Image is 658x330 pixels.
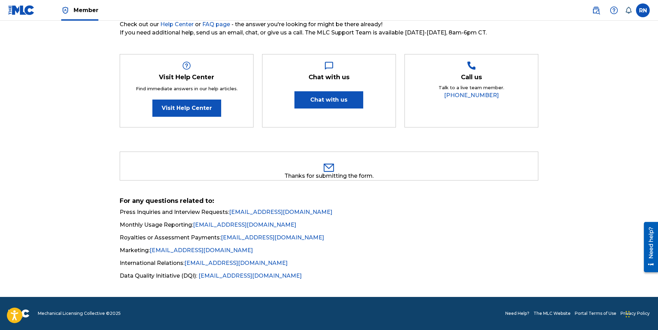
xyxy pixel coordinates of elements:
span: Mechanical Licensing Collective © 2025 [38,310,121,317]
a: [PHONE_NUMBER] [444,92,499,99]
img: search [592,6,600,14]
button: Chat with us [294,91,363,109]
div: Help [607,3,621,17]
iframe: Resource Center [639,219,658,275]
h5: Chat with us [309,73,349,81]
img: Help Box Image [467,61,476,70]
li: Monthly Usage Reporting: [120,221,538,233]
a: [EMAIL_ADDRESS][DOMAIN_NAME] [150,247,253,254]
img: logo [8,309,30,318]
li: Press Inquiries and Interview Requests: [120,208,538,220]
div: User Menu [636,3,650,17]
a: Portal Terms of Use [575,310,616,317]
img: Top Rightsholder [61,6,69,14]
li: Marketing: [120,246,538,259]
a: The MLC Website [533,310,571,317]
a: Privacy Policy [621,310,650,317]
li: Data Quality Initiative (DQI): [120,272,538,280]
img: help [610,6,618,14]
a: Public Search [589,3,603,17]
a: [EMAIL_ADDRESS][DOMAIN_NAME] [221,234,324,241]
li: International Relations: [120,259,538,271]
a: Visit Help Center [152,100,221,117]
div: Notifications [625,7,632,14]
li: Royalties or Assessment Payments: [120,234,538,246]
span: If you need additional help, send us an email, chat, or give us a call. The MLC Support Team is a... [120,29,538,37]
a: Help Center [160,21,195,28]
h5: Call us [461,73,482,81]
a: [EMAIL_ADDRESS][DOMAIN_NAME] [229,209,332,215]
h5: For any questions related to: [120,197,538,205]
img: 0ff00501b51b535a1dc6.svg [324,164,334,172]
div: Thanks for submitting the form. [120,172,538,180]
p: Talk to a live team member. [439,84,504,91]
img: Help Box Image [182,61,191,70]
div: Drag [626,304,630,324]
span: Member [74,6,98,14]
a: [EMAIL_ADDRESS][DOMAIN_NAME] [184,260,288,266]
img: MLC Logo [8,5,35,15]
span: Check out our or - the answer you're looking for might be there already! [120,20,538,29]
a: FAQ page [202,21,231,28]
a: Need Help? [505,310,529,317]
span: Find immediate answers in our help articles. [136,86,238,91]
iframe: Chat Widget [624,297,658,330]
a: [EMAIL_ADDRESS][DOMAIN_NAME] [193,221,296,228]
h5: Visit Help Center [159,73,214,81]
a: [EMAIL_ADDRESS][DOMAIN_NAME] [198,272,302,279]
img: Help Box Image [325,61,333,70]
